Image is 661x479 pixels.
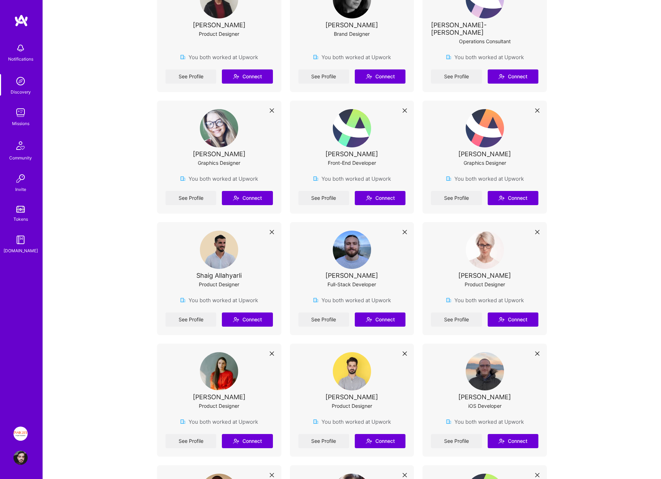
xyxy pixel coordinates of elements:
img: company icon [313,54,319,60]
i: icon Close [270,351,274,356]
button: Connect [355,191,405,205]
img: Invite [13,171,28,186]
div: iOS Developer [468,402,502,410]
img: discovery [13,74,28,88]
div: Community [9,154,32,162]
button: Connect [222,312,273,327]
i: icon Connect [498,73,505,80]
div: Operations Consultant [459,38,511,45]
img: company icon [446,297,452,303]
div: [PERSON_NAME] [325,150,378,158]
img: User Avatar [333,231,371,269]
div: You both worked at Upwork [180,297,258,304]
img: User Avatar [333,352,371,390]
div: Graphics Designer [464,159,506,167]
img: company icon [446,54,452,60]
img: User Avatar [333,109,371,147]
div: [PERSON_NAME] [458,393,511,401]
button: Connect [355,434,405,448]
a: See Profile [298,191,349,205]
img: company icon [180,176,186,181]
div: You both worked at Upwork [180,53,258,61]
img: Insight Partners: Data & AI - Sourcing [13,427,28,441]
i: icon Connect [498,195,505,201]
img: User Avatar [13,451,28,465]
div: You both worked at Upwork [180,418,258,426]
a: See Profile [298,69,349,84]
img: logo [14,14,28,27]
img: User Avatar [200,352,238,390]
img: User Avatar [200,231,238,269]
a: See Profile [166,312,216,327]
div: [PERSON_NAME] [325,21,378,29]
div: Shaig Allahyarli [196,272,242,279]
div: [PERSON_NAME] [193,21,246,29]
i: icon Close [535,351,539,356]
a: See Profile [298,312,349,327]
div: [PERSON_NAME] [325,272,378,279]
img: company icon [313,297,319,303]
div: Product Designer [465,281,505,288]
i: icon Connect [498,316,505,323]
div: You both worked at Upwork [313,297,391,304]
div: Tokens [13,215,28,223]
img: company icon [180,54,186,60]
div: Discovery [11,88,31,96]
i: icon Connect [366,316,372,323]
i: icon Connect [233,195,239,201]
div: Notifications [8,55,33,63]
i: icon Connect [233,316,239,323]
i: icon Connect [366,195,372,201]
i: icon Connect [233,438,239,444]
i: icon Close [535,230,539,234]
a: See Profile [166,434,216,448]
div: Product Designer [199,30,239,38]
img: User Avatar [466,231,504,269]
img: User Avatar [200,109,238,147]
div: [PERSON_NAME] [458,150,511,158]
button: Connect [488,434,538,448]
div: [PERSON_NAME]-[PERSON_NAME] [431,21,538,36]
img: tokens [16,206,25,213]
a: See Profile [166,191,216,205]
button: Connect [222,191,273,205]
div: Invite [15,186,26,193]
div: You both worked at Upwork [313,175,391,182]
a: See Profile [431,312,482,327]
div: Product Designer [199,281,239,288]
div: Full-Stack Developer [327,281,376,288]
div: Product Designer [199,402,239,410]
img: bell [13,41,28,55]
div: You both worked at Upwork [446,175,524,182]
div: [PERSON_NAME] [458,272,511,279]
i: icon Close [270,473,274,477]
img: company icon [446,419,452,424]
i: icon Close [270,230,274,234]
i: icon Connect [233,73,239,80]
button: Connect [355,69,405,84]
a: Insight Partners: Data & AI - Sourcing [12,427,29,441]
i: icon Connect [366,438,372,444]
img: company icon [313,419,319,424]
img: company icon [446,176,452,181]
div: Missions [12,120,29,127]
div: [PERSON_NAME] [193,150,246,158]
i: icon Connect [498,438,505,444]
img: teamwork [13,106,28,120]
div: Graphics Designer [198,159,240,167]
i: icon Close [403,473,407,477]
i: icon Connect [366,73,372,80]
i: icon Close [403,108,407,113]
div: Brand Designer [334,30,370,38]
img: company icon [180,419,186,424]
i: icon Close [270,108,274,113]
button: Connect [355,312,405,327]
div: You both worked at Upwork [313,418,391,426]
i: icon Close [403,230,407,234]
a: See Profile [431,69,482,84]
button: Connect [488,69,538,84]
button: Connect [222,434,273,448]
i: icon Close [535,108,539,113]
a: See Profile [431,434,482,448]
div: Front-End Developer [328,159,376,167]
